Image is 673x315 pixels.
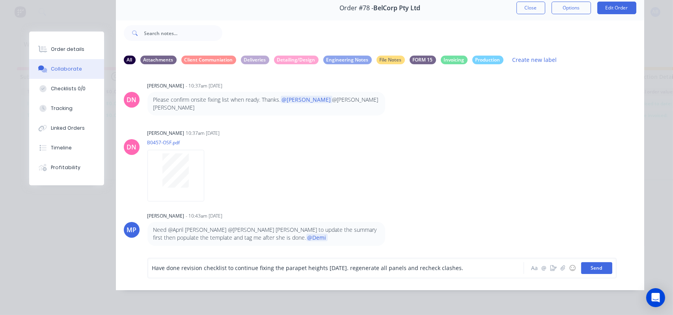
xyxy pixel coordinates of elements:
[306,234,328,241] span: @Demi
[516,2,545,14] button: Close
[186,130,220,137] div: 10:37am [DATE]
[147,139,212,146] p: B0457-OSF.pdf
[152,264,464,272] span: Have done revision checklist to continue fixing the parapet heights [DATE]. regenerate all panels...
[377,56,405,64] div: File Notes
[539,263,549,273] button: @
[646,288,665,307] div: Open Intercom Messenger
[597,2,636,14] button: Edit Order
[339,4,373,12] span: Order #78 -
[144,25,222,41] input: Search notes...
[373,4,420,12] span: BelCorp Pty Ltd
[147,212,185,220] div: [PERSON_NAME]
[441,56,468,64] div: Invoicing
[29,59,104,79] button: Collaborate
[29,99,104,118] button: Tracking
[127,225,136,235] div: MP
[124,56,136,64] div: All
[274,56,319,64] div: Detailing/Design
[410,56,436,64] div: FORM 15
[51,125,85,132] div: Linked Orders
[568,263,577,273] button: ☺
[127,95,136,104] div: DN
[323,56,372,64] div: Engineering Notes
[51,65,82,73] div: Collaborate
[186,82,223,89] div: - 10:37am [DATE]
[51,144,72,151] div: Timeline
[29,118,104,138] button: Linked Orders
[29,138,104,158] button: Timeline
[29,39,104,59] button: Order details
[51,105,73,112] div: Tracking
[140,56,177,64] div: Attachments
[153,96,379,112] p: Please confirm onsite fixing list when ready. Thanks. @[PERSON_NAME] [PERSON_NAME]
[153,226,379,242] p: Need @April [PERSON_NAME] @[PERSON_NAME] [PERSON_NAME] to update the summary first then populate ...
[281,96,332,103] span: @[PERSON_NAME]
[181,56,236,64] div: Client Communiation
[29,158,104,177] button: Profitability
[581,262,612,274] button: Send
[186,212,223,220] div: - 10:43am [DATE]
[29,79,104,99] button: Checklists 0/0
[51,85,86,92] div: Checklists 0/0
[51,46,84,53] div: Order details
[241,56,269,64] div: Deliveries
[147,82,185,89] div: [PERSON_NAME]
[51,164,80,171] div: Profitability
[147,130,185,137] div: [PERSON_NAME]
[472,56,503,64] div: Production
[530,263,539,273] button: Aa
[508,54,561,65] button: Create new label
[552,2,591,14] button: Options
[127,142,136,152] div: DN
